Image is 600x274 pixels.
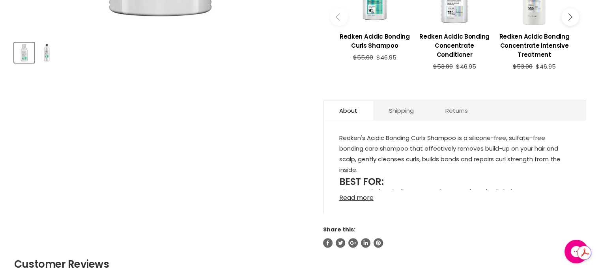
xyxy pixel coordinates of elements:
[339,132,570,177] p: Redken's Acidic Bonding Curls Shampoo is a silicone-free, sulfate-free bonding care shampoo that ...
[433,62,452,71] span: $53.00
[37,43,56,62] img: Redken Acidic Bonding Curls Conditioner
[13,40,310,63] div: Product thumbnails
[339,177,570,187] h3: BEST FOR:
[561,237,592,266] iframe: Gorgias live chat messenger
[498,32,570,59] h3: Redken Acidic Bonding Concentrate Intensive Treatment
[419,32,490,59] h3: Redken Acidic Bonding Concentrate Conditioner
[498,26,570,63] a: View product:Redken Acidic Bonding Concentrate Intensive Treatment
[353,53,373,62] span: $55.00
[323,226,355,233] span: Share this:
[513,62,533,71] span: $53.00
[323,101,373,120] a: About
[376,53,396,62] span: $46.95
[456,62,476,71] span: $46.95
[419,26,490,63] a: View product:Redken Acidic Bonding Concentrate Conditioner
[339,186,570,197] div: • Damaged, chemically-processed wavy, curly and coily hair
[536,62,556,71] span: $46.95
[15,43,34,62] img: Redken Acidic Bonding Curls Conditioner
[14,257,586,271] h2: Customer Reviews
[339,32,411,50] h3: Redken Acidic Bonding Curls Shampoo
[339,26,411,54] a: View product:Redken Acidic Bonding Curls Shampoo
[373,101,430,120] a: Shipping
[323,226,586,247] aside: Share this:
[14,43,34,63] button: Redken Acidic Bonding Curls Conditioner
[37,43,57,63] button: Redken Acidic Bonding Curls Conditioner
[430,101,484,120] a: Returns
[339,190,570,201] a: Read more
